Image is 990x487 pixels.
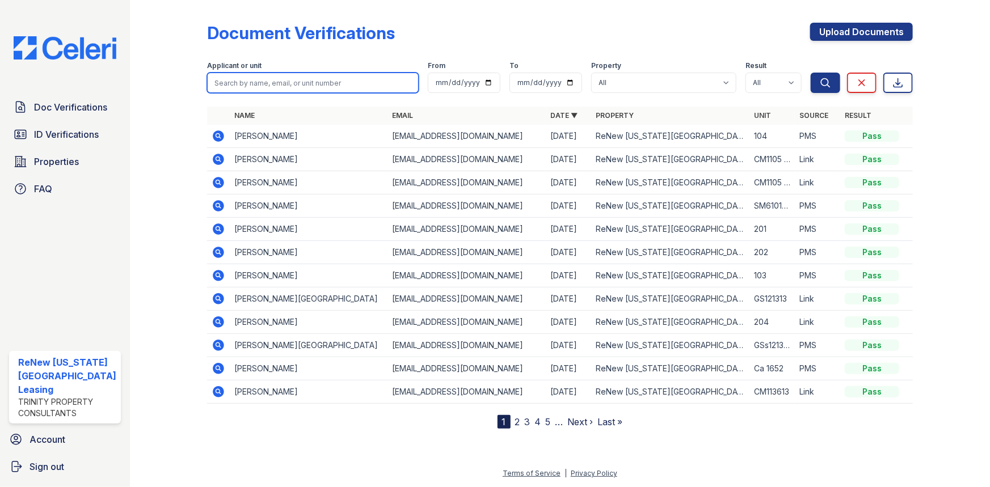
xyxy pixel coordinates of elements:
td: [PERSON_NAME] [230,380,388,404]
div: 1 [498,415,511,429]
td: Link [795,380,840,404]
td: 202 [749,241,795,264]
td: ReNew [US_STATE][GEOGRAPHIC_DATA] [591,241,749,264]
td: GSs121313 [749,334,795,357]
a: 3 [525,416,530,427]
td: PMS [795,241,840,264]
td: 201 [749,218,795,241]
td: [PERSON_NAME] [230,357,388,380]
td: [EMAIL_ADDRESS][DOMAIN_NAME] [388,357,546,380]
td: ReNew [US_STATE][GEOGRAPHIC_DATA] [591,148,749,171]
a: Sign out [5,455,125,478]
a: Email [393,111,414,120]
td: [EMAIL_ADDRESS][DOMAIN_NAME] [388,171,546,194]
td: Link [795,311,840,334]
label: Applicant or unit [207,61,262,70]
td: [PERSON_NAME][GEOGRAPHIC_DATA] [230,287,388,311]
td: PMS [795,357,840,380]
div: Pass [845,130,899,142]
a: Name [234,111,255,120]
td: [PERSON_NAME] [230,264,388,287]
a: Last » [598,416,623,427]
label: Result [745,61,766,70]
a: Unit [754,111,771,120]
td: ReNew [US_STATE][GEOGRAPHIC_DATA] [591,125,749,148]
div: | [564,469,567,477]
td: [PERSON_NAME] [230,194,388,218]
a: Date ▼ [550,111,578,120]
td: ReNew [US_STATE][GEOGRAPHIC_DATA] [591,218,749,241]
div: Pass [845,223,899,235]
td: CM1105 apt202 [749,148,795,171]
span: Sign out [30,460,64,473]
div: Pass [845,154,899,165]
a: 2 [515,416,520,427]
div: ReNew [US_STATE][GEOGRAPHIC_DATA] Leasing [18,355,116,396]
a: Properties [9,150,121,173]
a: Upload Documents [810,23,913,41]
td: [DATE] [546,264,591,287]
a: 4 [535,416,541,427]
td: Link [795,148,840,171]
td: 204 [749,311,795,334]
span: Properties [34,155,79,168]
div: Pass [845,247,899,258]
td: [PERSON_NAME] [230,148,388,171]
td: PMS [795,218,840,241]
td: [EMAIL_ADDRESS][DOMAIN_NAME] [388,218,546,241]
div: Trinity Property Consultants [18,396,116,419]
a: Doc Verifications [9,96,121,118]
div: Pass [845,316,899,328]
div: Pass [845,270,899,281]
td: Ca 1652 [749,357,795,380]
td: ReNew [US_STATE][GEOGRAPHIC_DATA] [591,357,749,380]
div: Pass [845,200,899,211]
td: PMS [795,125,840,148]
td: 104 [749,125,795,148]
td: [DATE] [546,334,591,357]
label: Property [591,61,621,70]
td: [DATE] [546,311,591,334]
td: GS121313 [749,287,795,311]
a: 5 [546,416,551,427]
div: Pass [845,293,899,304]
td: ReNew [US_STATE][GEOGRAPHIC_DATA] [591,171,749,194]
label: To [509,61,519,70]
span: ID Verifications [34,128,99,141]
input: Search by name, email, or unit number [207,73,419,93]
td: CM1105 apt202 [749,171,795,194]
td: PMS [795,334,840,357]
span: Account [30,433,65,446]
a: Result [845,111,871,120]
td: [DATE] [546,287,591,311]
td: [EMAIL_ADDRESS][DOMAIN_NAME] [388,125,546,148]
span: Doc Verifications [34,100,107,114]
td: [EMAIL_ADDRESS][DOMAIN_NAME] [388,194,546,218]
td: PMS [795,194,840,218]
div: Document Verifications [207,23,395,43]
td: ReNew [US_STATE][GEOGRAPHIC_DATA] [591,264,749,287]
td: ReNew [US_STATE][GEOGRAPHIC_DATA] [591,194,749,218]
td: [DATE] [546,194,591,218]
a: Privacy Policy [571,469,617,477]
div: Pass [845,177,899,188]
td: ReNew [US_STATE][GEOGRAPHIC_DATA] [591,311,749,334]
td: [PERSON_NAME] [230,311,388,334]
td: Link [795,287,840,311]
td: [EMAIL_ADDRESS][DOMAIN_NAME] [388,287,546,311]
div: Pass [845,363,899,374]
td: ReNew [US_STATE][GEOGRAPHIC_DATA] [591,287,749,311]
td: [PERSON_NAME] [230,241,388,264]
td: 103 [749,264,795,287]
a: Source [799,111,828,120]
td: [PERSON_NAME][GEOGRAPHIC_DATA] [230,334,388,357]
td: [PERSON_NAME] [230,125,388,148]
td: [PERSON_NAME] [230,171,388,194]
a: FAQ [9,177,121,200]
td: [EMAIL_ADDRESS][DOMAIN_NAME] [388,148,546,171]
label: From [428,61,445,70]
td: [DATE] [546,218,591,241]
div: Pass [845,386,899,397]
td: ReNew [US_STATE][GEOGRAPHIC_DATA] [591,334,749,357]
